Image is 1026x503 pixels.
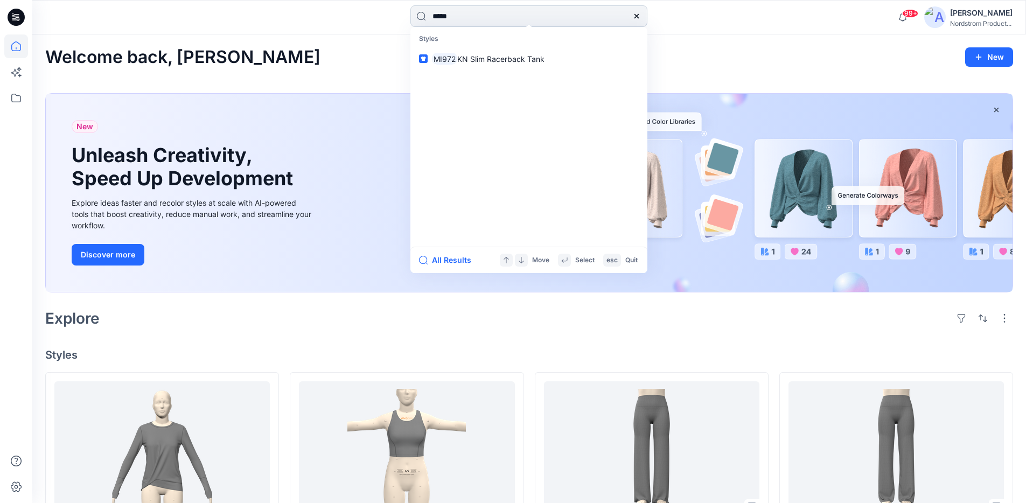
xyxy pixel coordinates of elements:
p: Select [575,255,595,266]
a: Discover more [72,244,314,266]
mark: MI972 [432,53,457,65]
h2: Welcome back, [PERSON_NAME] [45,47,320,67]
p: Quit [625,255,638,266]
p: Move [532,255,549,266]
div: Explore ideas faster and recolor styles at scale with AI-powered tools that boost creativity, red... [72,197,314,231]
span: KN Slim Racerback Tank [457,54,545,64]
div: Nordstrom Product... [950,19,1013,27]
div: [PERSON_NAME] [950,6,1013,19]
p: Styles [413,29,645,49]
h4: Styles [45,348,1013,361]
button: New [965,47,1013,67]
p: esc [606,255,618,266]
span: New [76,120,93,133]
a: MI972KN Slim Racerback Tank [413,49,645,69]
button: Discover more [72,244,144,266]
button: All Results [419,254,478,267]
span: 99+ [902,9,918,18]
h2: Explore [45,310,100,327]
img: avatar [924,6,946,28]
h1: Unleash Creativity, Speed Up Development [72,144,298,190]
